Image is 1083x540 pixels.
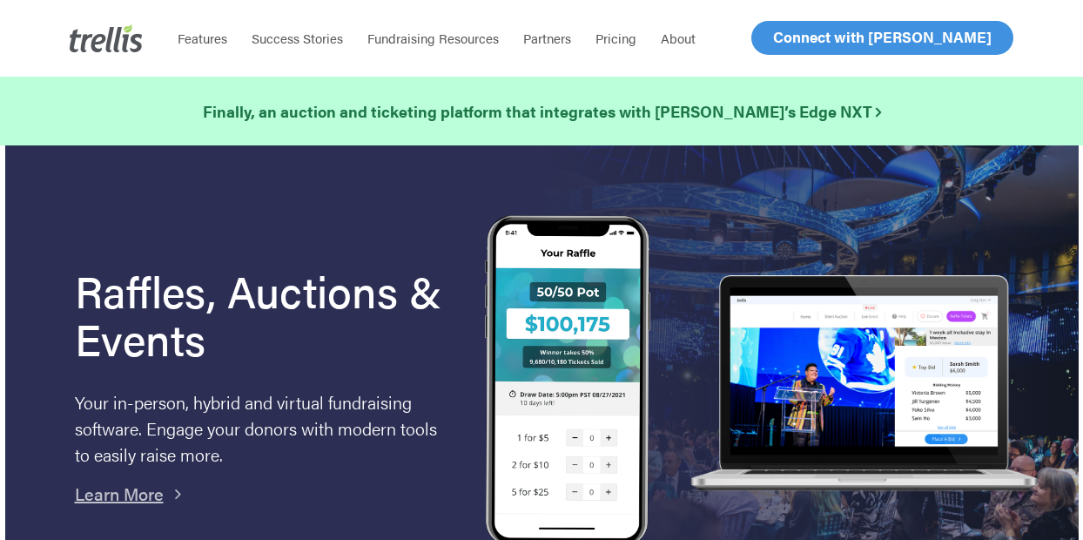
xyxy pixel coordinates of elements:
[751,21,1013,55] a: Connect with [PERSON_NAME]
[355,30,511,47] a: Fundraising Resources
[367,29,499,47] span: Fundraising Resources
[523,29,571,47] span: Partners
[239,30,355,47] a: Success Stories
[661,29,696,47] span: About
[75,267,442,362] h1: Raffles, Auctions & Events
[203,99,881,124] a: Finally, an auction and ticketing platform that integrates with [PERSON_NAME]’s Edge NXT
[773,26,992,47] span: Connect with [PERSON_NAME]
[511,30,583,47] a: Partners
[583,30,649,47] a: Pricing
[75,389,442,468] p: Your in-person, hybrid and virtual fundraising software. Engage your donors with modern tools to ...
[203,100,881,122] strong: Finally, an auction and ticketing platform that integrates with [PERSON_NAME]’s Edge NXT
[683,275,1043,493] img: rafflelaptop_mac_optim.png
[165,30,239,47] a: Features
[178,29,227,47] span: Features
[595,29,636,47] span: Pricing
[70,24,143,52] img: Trellis
[252,29,343,47] span: Success Stories
[75,481,164,506] a: Learn More
[649,30,708,47] a: About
